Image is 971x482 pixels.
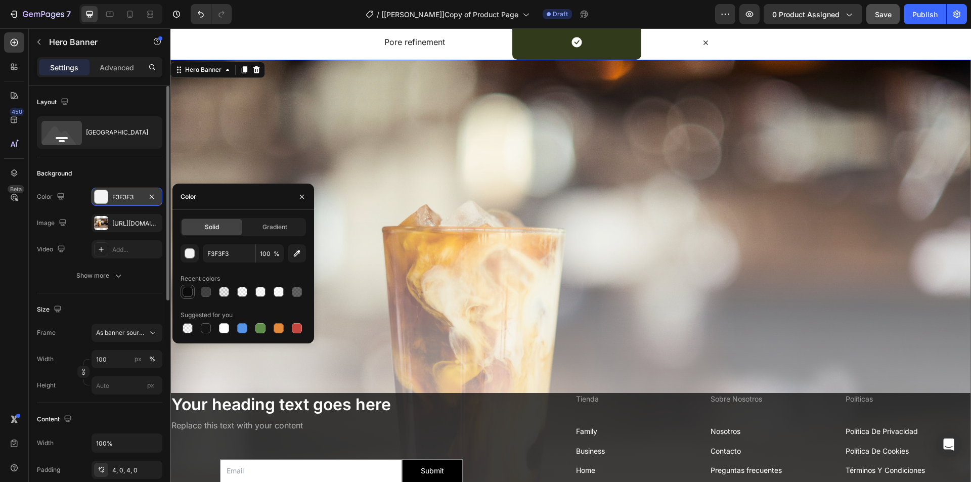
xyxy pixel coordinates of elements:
[205,223,219,232] span: Solid
[149,355,155,364] div: %
[912,9,938,20] div: Publish
[49,36,135,48] p: Hero Banner
[112,219,160,228] div: [URL][DOMAIN_NAME]
[381,9,518,20] span: [[PERSON_NAME]]Copy of Product Page
[37,267,162,285] button: Show more
[675,398,800,408] p: política de privacidad
[540,366,665,376] p: Sobre Nosotros
[406,437,531,447] p: Home
[191,4,232,24] div: Undo/Redo
[4,4,75,24] button: 7
[37,439,54,448] div: Width
[92,434,162,452] input: Auto
[86,121,148,144] div: [GEOGRAPHIC_DATA]
[232,431,292,454] button: Submit
[112,466,160,475] div: 4, 0, 4, 0
[540,398,665,408] p: Nosotros
[10,108,24,116] div: 450
[37,96,71,109] div: Layout
[66,8,71,20] p: 7
[866,4,900,24] button: Save
[37,243,67,256] div: Video
[675,418,800,428] p: política de cookies
[540,437,665,447] p: Preguntas frecuentes
[406,398,531,408] p: Family
[112,193,142,202] div: F3F3F3
[262,223,287,232] span: Gradient
[37,328,56,337] label: Frame
[92,376,162,395] input: px
[203,244,255,262] input: Eg: FFFFFF
[37,190,67,204] div: Color
[181,311,233,320] div: Suggested for you
[406,418,531,428] p: Business
[100,62,134,73] p: Advanced
[135,355,142,364] div: px
[675,437,800,447] p: términos y condiciones
[147,381,154,389] span: px
[37,465,60,474] div: Padding
[181,274,220,283] div: Recent colors
[250,437,274,448] div: Submit
[540,418,665,428] p: Contacto
[8,185,24,193] div: Beta
[146,353,158,365] button: px
[13,37,53,46] div: Hero Banner
[37,303,64,317] div: Size
[675,366,800,376] p: Políticas
[274,249,280,258] span: %
[406,366,531,376] p: Tienda
[764,4,862,24] button: 0 product assigned
[553,10,568,19] span: Draft
[170,28,971,482] iframe: To enrich screen reader interactions, please activate Accessibility in Grammarly extension settings
[181,192,196,201] div: Color
[37,381,56,390] label: Height
[377,9,379,20] span: /
[96,328,146,337] span: As banner source
[37,169,72,178] div: Background
[937,432,961,457] div: Open Intercom Messenger
[875,10,892,19] span: Save
[132,353,144,365] button: %
[76,271,123,281] div: Show more
[92,350,162,368] input: px%
[92,324,162,342] button: As banner source
[50,431,232,454] input: Email
[904,4,946,24] button: Publish
[50,62,78,73] p: Settings
[772,9,840,20] span: 0 product assigned
[37,413,74,426] div: Content
[37,216,69,230] div: Image
[112,245,160,254] div: Add...
[37,355,54,364] label: Width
